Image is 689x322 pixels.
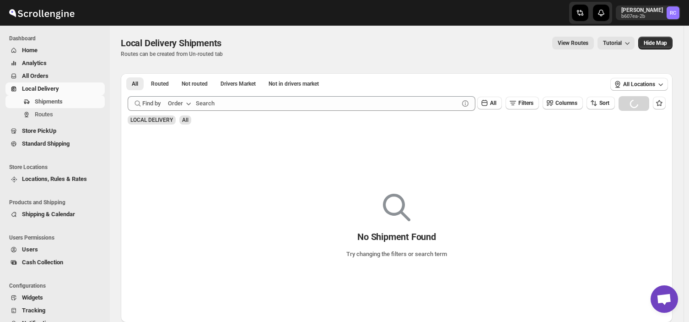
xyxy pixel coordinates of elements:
[5,291,105,304] button: Widgets
[35,111,53,118] span: Routes
[9,164,105,171] span: Store Locations
[132,80,138,87] span: All
[5,173,105,186] button: Locations, Rules & Rates
[22,259,63,266] span: Cash Collection
[5,44,105,57] button: Home
[9,199,105,206] span: Products and Shipping
[269,80,319,87] span: Not in drivers market
[22,60,47,66] span: Analytics
[667,6,679,19] span: Rahul Chopra
[9,282,105,289] span: Configurations
[5,304,105,317] button: Tracking
[616,5,680,20] button: User menu
[162,96,199,111] button: Order
[9,234,105,241] span: Users Permissions
[599,100,609,106] span: Sort
[555,100,577,106] span: Columns
[130,117,173,123] span: LOCAL DELIVERY
[22,85,59,92] span: Local Delivery
[621,14,663,19] p: b607ea-2b
[263,77,324,90] button: Un-claimable
[22,127,56,134] span: Store PickUp
[9,35,105,42] span: Dashboard
[22,140,70,147] span: Standard Shipping
[506,97,539,109] button: Filters
[22,72,48,79] span: All Orders
[5,208,105,221] button: Shipping & Calendar
[383,194,410,221] img: Empty search results
[168,99,183,108] div: Order
[5,95,105,108] button: Shipments
[196,96,459,111] input: Search
[221,80,256,87] span: Drivers Market
[5,243,105,256] button: Users
[543,97,583,109] button: Columns
[651,285,678,313] a: Open chat
[126,77,144,90] button: All
[22,47,38,54] span: Home
[552,37,594,49] button: view route
[490,100,496,106] span: All
[22,246,38,253] span: Users
[22,211,75,218] span: Shipping & Calendar
[215,77,261,90] button: Claimable
[603,40,622,47] span: Tutorial
[121,50,225,58] p: Routes can be created from Un-routed tab
[587,97,615,109] button: Sort
[477,97,502,109] button: All
[22,307,45,314] span: Tracking
[597,37,635,49] button: Tutorial
[5,256,105,269] button: Cash Collection
[7,1,76,24] img: ScrollEngine
[610,78,668,91] button: All Locations
[121,38,221,49] span: Local Delivery Shipments
[142,99,161,108] span: Find by
[518,100,533,106] span: Filters
[182,117,188,123] span: All
[670,10,676,16] text: RC
[182,80,208,87] span: Not routed
[145,77,174,90] button: Routed
[5,57,105,70] button: Analytics
[346,250,447,259] p: Try changing the filters or search term
[558,39,588,47] span: View Routes
[644,39,667,47] span: Hide Map
[621,6,663,14] p: [PERSON_NAME]
[5,108,105,121] button: Routes
[151,80,169,87] span: Routed
[22,175,87,182] span: Locations, Rules & Rates
[623,81,655,88] span: All Locations
[35,98,63,105] span: Shipments
[5,70,105,82] button: All Orders
[357,231,436,242] p: No Shipment Found
[638,37,673,49] button: Map action label
[176,77,213,90] button: Unrouted
[22,294,43,301] span: Widgets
